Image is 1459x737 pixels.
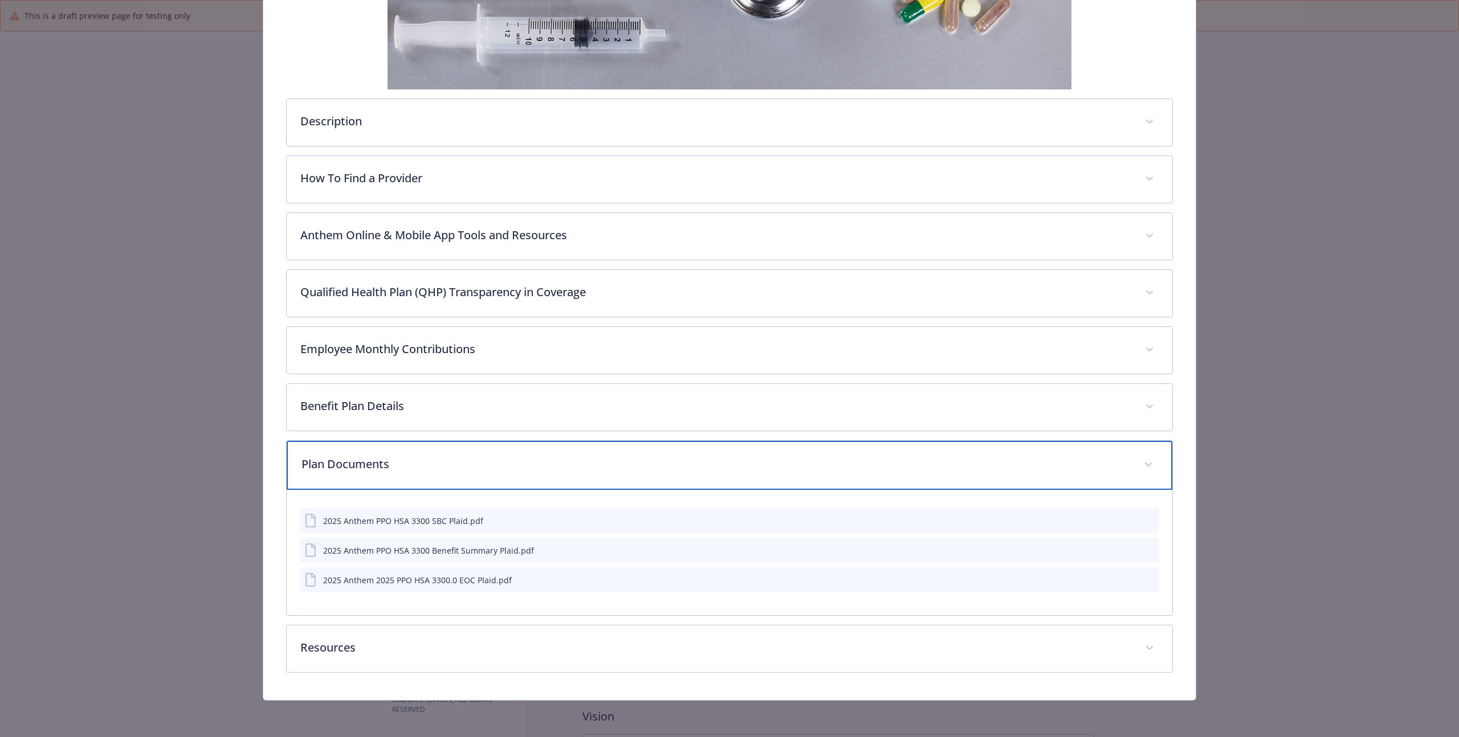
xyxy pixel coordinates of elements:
[287,327,1172,374] div: Employee Monthly Contributions
[1126,574,1135,586] button: download file
[287,441,1172,490] div: Plan Documents
[1144,574,1154,586] button: preview file
[323,515,483,527] div: 2025 Anthem PPO HSA 3300 SBC Plaid.pdf
[1144,515,1154,527] button: preview file
[300,113,1131,130] p: Description
[300,170,1131,187] p: How To Find a Provider
[287,625,1172,672] div: Resources
[300,284,1131,301] p: Qualified Health Plan (QHP) Transparency in Coverage
[287,270,1172,317] div: Qualified Health Plan (QHP) Transparency in Coverage
[287,384,1172,431] div: Benefit Plan Details
[301,456,1130,473] p: Plan Documents
[323,544,534,556] div: 2025 Anthem PPO HSA 3300 Benefit Summary Plaid.pdf
[287,99,1172,146] div: Description
[1144,544,1154,556] button: preview file
[300,398,1131,415] p: Benefit Plan Details
[1126,544,1135,556] button: download file
[287,490,1172,615] div: Plan Documents
[300,227,1131,244] p: Anthem Online & Mobile App Tools and Resources
[1126,515,1135,527] button: download file
[300,341,1131,358] p: Employee Monthly Contributions
[300,639,1131,656] p: Resources
[323,574,512,586] div: 2025 Anthem 2025 PPO HSA 3300.0 EOC Plaid.pdf
[287,213,1172,260] div: Anthem Online & Mobile App Tools and Resources
[287,156,1172,203] div: How To Find a Provider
